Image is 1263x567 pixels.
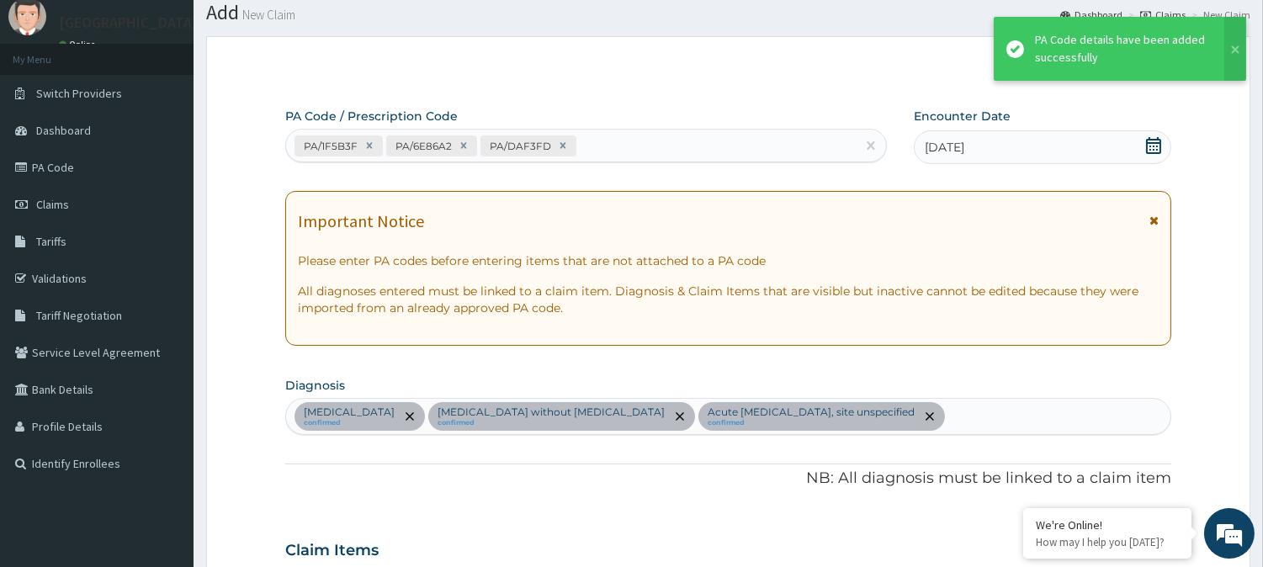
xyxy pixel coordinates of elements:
[59,15,198,30] p: [GEOGRAPHIC_DATA]
[304,405,395,419] p: [MEDICAL_DATA]
[1060,8,1122,22] a: Dashboard
[285,377,345,394] label: Diagnosis
[98,174,232,344] span: We're online!
[59,39,99,50] a: Online
[1140,8,1186,22] a: Claims
[914,108,1011,125] label: Encounter Date
[1036,517,1179,533] div: We're Online!
[402,409,417,424] span: remove selection option
[276,8,316,49] div: Minimize live chat window
[36,308,122,323] span: Tariff Negotiation
[88,94,283,116] div: Chat with us now
[36,123,91,138] span: Dashboard
[1036,535,1179,549] p: How may I help you today?
[922,409,937,424] span: remove selection option
[8,384,321,442] textarea: Type your message and hit 'Enter'
[239,8,295,21] small: New Claim
[298,252,1159,269] p: Please enter PA codes before entering items that are not attached to a PA code
[285,62,1171,81] p: Step 2 of 2
[925,139,964,156] span: [DATE]
[438,419,665,427] small: confirmed
[672,409,687,424] span: remove selection option
[285,108,458,125] label: PA Code / Prescription Code
[36,197,69,212] span: Claims
[299,136,360,156] div: PA/1F5B3F
[438,405,665,419] p: [MEDICAL_DATA] without [MEDICAL_DATA]
[36,86,122,101] span: Switch Providers
[31,84,68,126] img: d_794563401_company_1708531726252_794563401
[285,542,379,560] h3: Claim Items
[304,419,395,427] small: confirmed
[298,212,424,231] h1: Important Notice
[285,468,1171,490] p: NB: All diagnosis must be linked to a claim item
[298,283,1159,316] p: All diagnoses entered must be linked to a claim item. Diagnosis & Claim Items that are visible bu...
[708,405,915,419] p: Acute [MEDICAL_DATA], site unspecified
[485,136,554,156] div: PA/DAF3FD
[1035,31,1208,66] div: PA Code details have been added successfully
[206,2,1250,24] h1: Add
[708,419,915,427] small: confirmed
[36,234,66,249] span: Tariffs
[390,136,454,156] div: PA/6E86A2
[1187,8,1250,22] li: New Claim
